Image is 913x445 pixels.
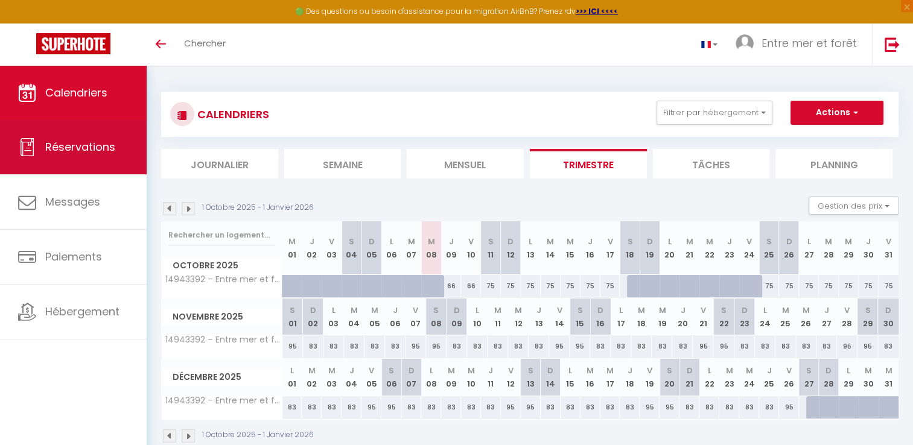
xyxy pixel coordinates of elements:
div: 83 [734,335,755,358]
div: 95 [640,396,660,418]
a: >>> ICI <<<< [576,6,618,16]
th: 22 [699,359,719,396]
abbr: M [638,305,645,316]
div: 83 [541,396,561,418]
abbr: S [488,236,494,247]
th: 06 [381,221,401,275]
div: 83 [759,396,779,418]
abbr: D [885,305,891,316]
span: 14943392 – Entre mer et forêt [164,275,284,284]
th: 26 [779,359,799,396]
abbr: L [568,365,572,376]
th: 23 [719,359,739,396]
th: 14 [541,221,561,275]
span: 14943392 – Entre mer et forêt [164,396,284,405]
a: ... Entre mer et forêt [727,24,872,66]
th: 08 [426,298,447,335]
div: 95 [501,396,521,418]
th: 07 [401,359,421,396]
th: 06 [381,359,401,396]
abbr: L [332,305,336,316]
div: 95 [406,335,426,358]
button: Filtrer par hébergement [657,101,772,125]
div: 75 [561,275,581,297]
abbr: V [413,305,418,316]
th: 23 [719,221,739,275]
th: 17 [600,221,620,275]
li: Trimestre [530,149,647,178]
th: 24 [739,359,759,396]
abbr: J [727,236,732,247]
img: Super Booking [36,33,110,54]
abbr: V [746,236,752,247]
th: 31 [879,359,899,396]
p: 1 Octobre 2025 - 1 Janvier 2026 [202,429,314,441]
div: 95 [521,396,541,418]
abbr: S [627,236,632,247]
abbr: M [351,305,358,316]
th: 10 [461,221,481,275]
th: 09 [447,298,467,335]
th: 28 [819,221,839,275]
th: 06 [385,298,406,335]
th: 15 [561,221,581,275]
div: 83 [385,335,406,358]
abbr: J [824,305,829,316]
div: 75 [759,275,779,297]
th: 16 [590,298,611,335]
th: 05 [364,298,385,335]
div: 83 [796,335,816,358]
div: 83 [364,335,385,358]
abbr: J [448,236,453,247]
th: 20 [660,221,679,275]
abbr: M [825,236,832,247]
div: 95 [381,396,401,418]
p: 1 Octobre 2025 - 1 Janvier 2026 [202,202,314,213]
th: 27 [799,359,819,396]
th: 19 [640,221,660,275]
span: Décembre 2025 [162,368,282,386]
div: 83 [529,335,549,358]
abbr: M [447,365,454,376]
th: 08 [421,221,441,275]
th: 03 [322,359,342,396]
th: 29 [839,359,859,396]
abbr: V [844,305,850,316]
th: 05 [361,221,381,275]
abbr: S [349,236,354,247]
th: 03 [323,298,344,335]
div: 83 [581,396,600,418]
abbr: L [619,305,623,316]
abbr: M [803,305,810,316]
div: 83 [699,396,719,418]
th: 02 [302,221,322,275]
div: 83 [488,335,508,358]
th: 30 [859,221,879,275]
abbr: S [667,365,672,376]
div: 83 [590,335,611,358]
div: 95 [660,396,679,418]
th: 11 [481,359,501,396]
abbr: M [428,236,435,247]
div: 83 [600,396,620,418]
th: 25 [759,359,779,396]
th: 11 [488,298,508,335]
abbr: L [807,236,810,247]
abbr: M [567,236,574,247]
abbr: D [742,305,748,316]
th: 01 [282,359,302,396]
abbr: D [507,236,514,247]
th: 27 [799,221,819,275]
button: Actions [791,101,883,125]
div: 75 [501,275,521,297]
div: 95 [837,335,857,358]
div: 83 [508,335,529,358]
span: Octobre 2025 [162,257,282,274]
th: 25 [775,298,796,335]
button: Gestion des prix [809,197,899,215]
th: 13 [529,298,549,335]
abbr: D [369,236,375,247]
div: 95 [549,335,570,358]
span: Réservations [45,139,115,154]
div: 83 [302,396,322,418]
